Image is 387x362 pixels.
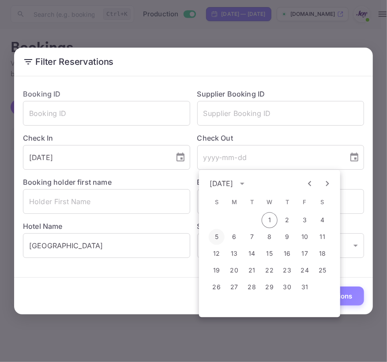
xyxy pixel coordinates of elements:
[315,246,331,261] button: 18
[197,133,364,143] label: Check Out
[23,189,190,214] input: Holder First Name
[297,194,313,211] span: Friday
[226,246,242,261] button: 13
[244,229,260,245] button: 7
[197,189,364,214] input: Holder Last Name
[297,246,313,261] button: 17
[23,101,190,126] input: Booking ID
[23,233,190,258] input: Hotel Name
[297,229,313,245] button: 10
[262,212,278,228] button: 1
[209,194,225,211] span: Sunday
[244,262,260,278] button: 21
[210,178,233,189] div: [DATE]
[236,177,248,190] button: calendar view is open, switch to year view
[262,262,278,278] button: 22
[262,246,278,261] button: 15
[209,246,225,261] button: 12
[209,279,225,295] button: 26
[315,194,331,211] span: Saturday
[279,262,295,278] button: 23
[23,145,168,170] input: yyyy-mm-dd
[279,194,295,211] span: Thursday
[197,178,289,187] label: Booking Holder Last Name
[244,194,260,211] span: Tuesday
[197,221,364,231] label: Status
[197,90,265,98] label: Supplier Booking ID
[197,101,364,126] input: Supplier Booking ID
[320,176,335,191] button: Next month
[226,229,242,245] button: 6
[262,194,278,211] span: Wednesday
[279,229,295,245] button: 9
[23,133,190,143] label: Check In
[297,212,313,228] button: 3
[197,233,364,258] div: ALL
[23,90,61,98] label: Booking ID
[172,149,189,166] button: Choose date, selected date is Oct 3, 2025
[23,222,63,231] label: Hotel Name
[279,279,295,295] button: 30
[315,262,331,278] button: 25
[14,48,373,76] h2: Filter Reservations
[262,279,278,295] button: 29
[297,279,313,295] button: 31
[262,229,278,245] button: 8
[244,279,260,295] button: 28
[315,229,331,245] button: 11
[23,178,112,187] label: Booking holder first name
[226,279,242,295] button: 27
[302,176,317,191] button: Previous month
[244,246,260,261] button: 14
[346,149,363,166] button: Choose date
[315,212,331,228] button: 4
[226,194,242,211] span: Monday
[226,262,242,278] button: 20
[209,262,225,278] button: 19
[279,212,295,228] button: 2
[279,246,295,261] button: 16
[197,145,342,170] input: yyyy-mm-dd
[297,262,313,278] button: 24
[209,229,225,245] button: 5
